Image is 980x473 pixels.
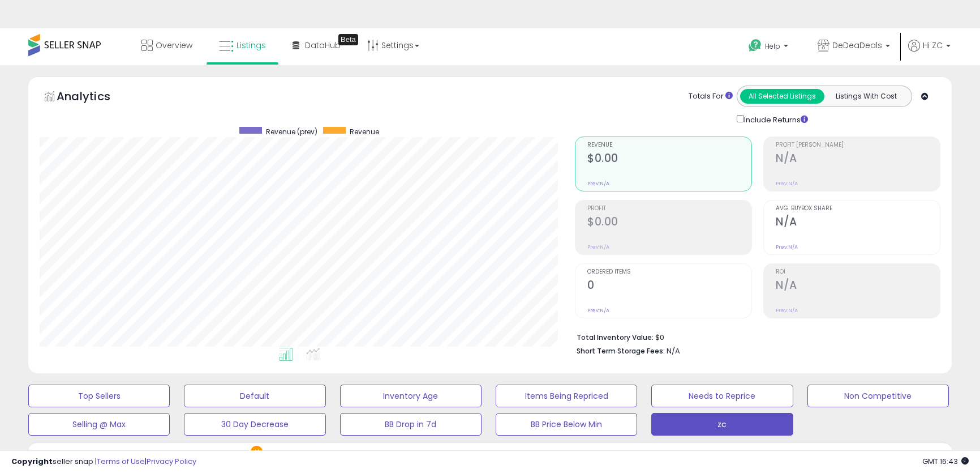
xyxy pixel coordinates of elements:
button: Listings With Cost [824,89,908,104]
a: Privacy Policy [147,456,196,467]
h2: N/A [776,152,940,167]
span: Profit [PERSON_NAME] [776,142,940,148]
span: Avg. Buybox Share [776,206,940,212]
span: Revenue [587,142,751,148]
h2: 0 [587,279,751,294]
button: All Selected Listings [740,89,824,104]
span: Overview [156,40,192,51]
h2: N/A [776,279,940,294]
span: 2025-09-17 16:43 GMT [922,456,969,467]
h2: N/A [776,215,940,231]
span: DeDeaDeals [832,40,882,51]
small: Prev: N/A [776,244,798,250]
h2: $0.00 [587,215,751,231]
a: Listings [210,28,274,62]
span: N/A [667,346,680,356]
span: ROI [776,269,940,275]
span: DataHub [305,40,341,51]
a: Overview [133,28,201,62]
button: Top Sellers [28,385,170,407]
button: × [251,446,263,458]
a: Help [740,30,800,65]
h2: $0.00 [587,152,751,167]
h5: Analytics [57,88,132,107]
div: Include Returns [728,113,822,126]
div: Tooltip anchor [338,34,358,45]
a: Settings [359,28,428,62]
span: Listings [237,40,266,51]
small: Prev: N/A [587,244,609,250]
small: Prev: N/A [776,307,798,314]
button: zc [651,413,793,436]
span: Hi ZC [923,40,943,51]
span: Ordered Items [587,269,751,275]
span: Profit [587,206,751,212]
a: DataHub [284,28,349,62]
button: Default [184,385,325,407]
small: Prev: N/A [776,180,798,187]
a: Hi ZC [908,40,951,65]
span: Revenue (prev) [266,127,317,137]
b: Short Term Storage Fees: [577,346,665,356]
strong: Copyright [11,456,53,467]
small: Prev: N/A [587,180,609,187]
span: Revenue [350,127,379,137]
a: DeDeaDeals [809,28,899,65]
button: Selling @ Max [28,413,170,436]
li: $0 [577,330,932,343]
i: Get Help [748,39,762,53]
button: Inventory Age [340,385,482,407]
div: seller snap | | [11,457,196,467]
button: Needs to Reprice [651,385,793,407]
button: Non Competitive [807,385,949,407]
button: BB Drop in 7d [340,413,482,436]
button: Items Being Repriced [496,385,637,407]
small: Prev: N/A [587,307,609,314]
b: Total Inventory Value: [577,333,654,342]
button: 30 Day Decrease [184,413,325,436]
a: Terms of Use [97,456,145,467]
button: BB Price Below Min [496,413,637,436]
span: Help [765,41,780,51]
div: Totals For [689,91,733,102]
